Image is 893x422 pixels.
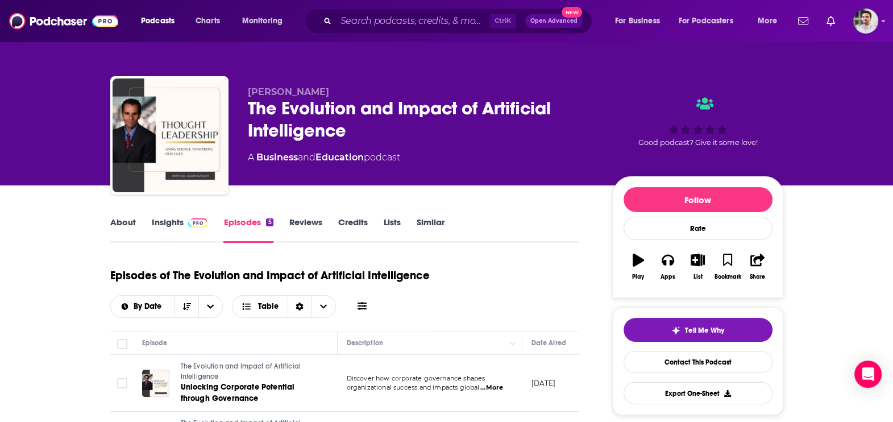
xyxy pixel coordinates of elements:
[530,18,578,24] span: Open Advanced
[632,274,644,280] div: Play
[117,378,127,388] span: Toggle select row
[531,378,556,388] p: [DATE]
[133,12,189,30] button: open menu
[853,9,878,34] span: Logged in as sam_beutlerink
[196,13,220,29] span: Charts
[822,11,840,31] a: Show notifications dropdown
[9,10,118,32] img: Podchaser - Follow, Share and Rate Podcasts
[266,218,273,226] div: 5
[615,13,660,29] span: For Business
[624,382,772,404] button: Export One-Sheet
[417,217,445,243] a: Similar
[506,337,520,350] button: Column Actions
[531,336,566,350] div: Date Aired
[758,13,777,29] span: More
[347,383,480,391] span: organizational success and impacts global
[854,361,882,388] div: Open Intercom Messenger
[679,13,733,29] span: For Podcasters
[134,303,165,311] span: By Date
[110,268,430,283] h1: Episodes of The Evolution and Impact of Artificial Intelligence
[624,318,772,342] button: tell me why sparkleTell Me Why
[141,13,175,29] span: Podcasts
[198,296,222,317] button: open menu
[624,217,772,240] div: Rate
[794,11,813,31] a: Show notifications dropdown
[489,14,516,28] span: Ctrl K
[685,326,724,335] span: Tell Me Why
[242,13,283,29] span: Monitoring
[562,7,582,18] span: New
[525,14,583,28] button: Open AdvancedNew
[714,274,741,280] div: Bookmark
[336,12,489,30] input: Search podcasts, credits, & more...
[315,8,603,34] div: Search podcasts, credits, & more...
[110,217,136,243] a: About
[175,296,198,317] button: Sort Direction
[671,12,750,30] button: open menu
[315,152,364,163] a: Education
[613,86,783,157] div: Good podcast? Give it some love!
[288,296,311,317] div: Sort Direction
[671,326,680,335] img: tell me why sparkle
[853,9,878,34] button: Show profile menu
[234,12,297,30] button: open menu
[256,152,298,163] a: Business
[181,362,317,382] a: The Evolution and Impact of Artificial Intelligence
[624,351,772,373] a: Contact This Podcast
[110,295,223,318] h2: Choose List sort
[181,362,301,380] span: The Evolution and Impact of Artificial Intelligence
[653,246,683,287] button: Apps
[338,217,368,243] a: Credits
[638,138,758,147] span: Good podcast? Give it some love!
[113,78,226,192] img: The Evolution and Impact of Artificial Intelligence
[298,152,315,163] span: and
[607,12,674,30] button: open menu
[384,217,401,243] a: Lists
[624,246,653,287] button: Play
[188,12,227,30] a: Charts
[188,218,208,227] img: Podchaser Pro
[693,274,703,280] div: List
[142,336,168,350] div: Episode
[248,151,400,164] div: A podcast
[111,303,175,311] button: open menu
[742,246,772,287] button: Share
[223,217,273,243] a: Episodes5
[347,336,383,350] div: Description
[258,303,279,311] span: Table
[248,86,329,97] span: [PERSON_NAME]
[152,217,208,243] a: InsightsPodchaser Pro
[289,217,322,243] a: Reviews
[347,374,485,382] span: Discover how corporate governance shapes
[624,187,772,212] button: Follow
[750,12,791,30] button: open menu
[750,274,765,280] div: Share
[181,382,317,404] a: Unlocking Corporate Potential through Governance
[853,9,878,34] img: User Profile
[232,295,336,318] button: Choose View
[683,246,712,287] button: List
[661,274,675,280] div: Apps
[713,246,742,287] button: Bookmark
[480,383,503,392] span: ...More
[181,382,295,403] span: Unlocking Corporate Potential through Governance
